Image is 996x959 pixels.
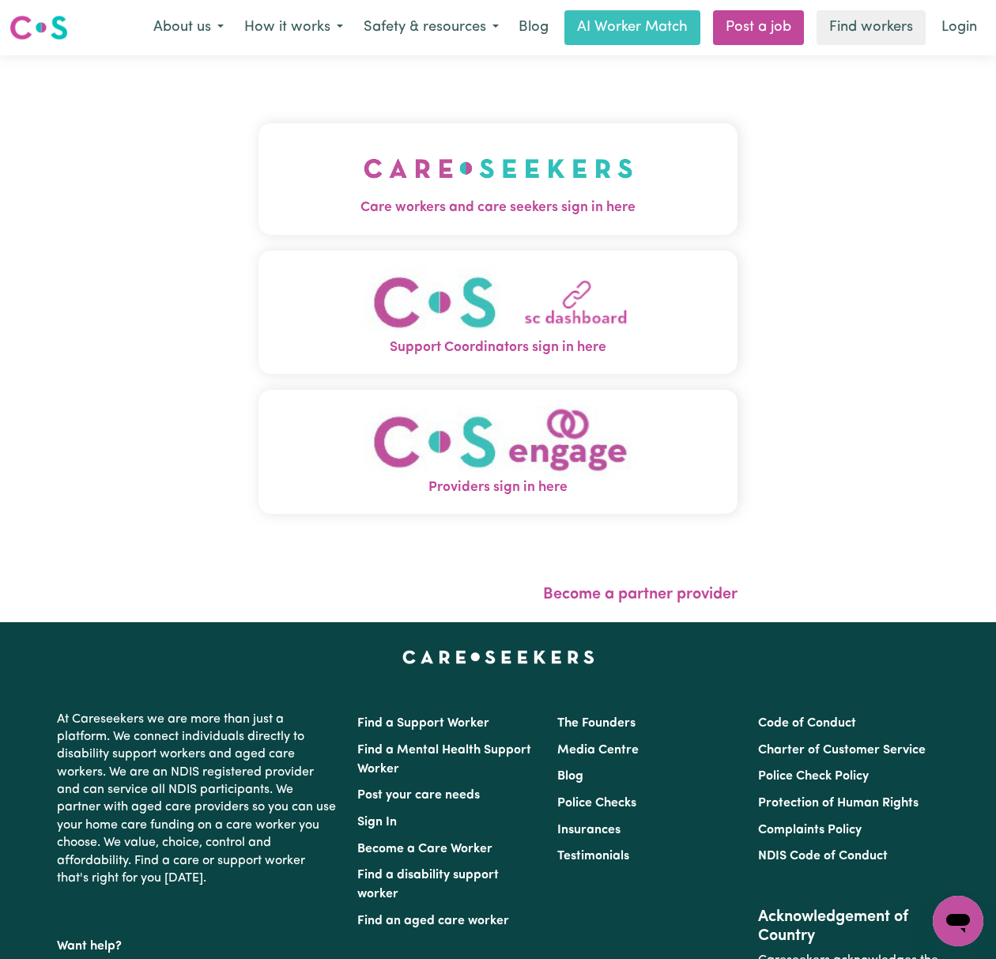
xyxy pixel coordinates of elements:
button: Care workers and care seekers sign in here [258,123,738,234]
iframe: Button to launch messaging window [933,896,983,946]
a: Login [932,10,987,45]
a: Complaints Policy [758,824,862,836]
a: Find a Mental Health Support Worker [357,744,531,776]
a: Post a job [713,10,804,45]
button: How it works [234,11,353,44]
a: Find a Support Worker [357,717,489,730]
a: Become a Care Worker [357,843,492,855]
a: Charter of Customer Service [758,744,926,757]
a: NDIS Code of Conduct [758,850,888,863]
button: Providers sign in here [258,390,738,514]
a: Careseekers logo [9,9,68,46]
a: AI Worker Match [564,10,700,45]
a: Police Checks [557,797,636,810]
a: Become a partner provider [543,587,738,602]
a: Blog [557,770,583,783]
a: Blog [509,10,558,45]
a: Find an aged care worker [357,915,509,927]
span: Care workers and care seekers sign in here [258,198,738,218]
p: Want help? [57,931,338,955]
p: At Careseekers we are more than just a platform. We connect individuals directly to disability su... [57,704,338,894]
a: Careseekers home page [402,651,594,663]
span: Providers sign in here [258,478,738,498]
a: The Founders [557,717,636,730]
a: Find a disability support worker [357,869,499,900]
a: Find workers [817,10,926,45]
h2: Acknowledgement of Country [758,908,939,946]
button: Support Coordinators sign in here [258,251,738,375]
a: Protection of Human Rights [758,797,919,810]
button: About us [143,11,234,44]
a: Police Check Policy [758,770,869,783]
a: Testimonials [557,850,629,863]
a: Media Centre [557,744,639,757]
a: Post your care needs [357,789,480,802]
span: Support Coordinators sign in here [258,338,738,358]
a: Insurances [557,824,621,836]
button: Safety & resources [353,11,509,44]
a: Sign In [357,816,397,829]
img: Careseekers logo [9,13,68,42]
a: Code of Conduct [758,717,856,730]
